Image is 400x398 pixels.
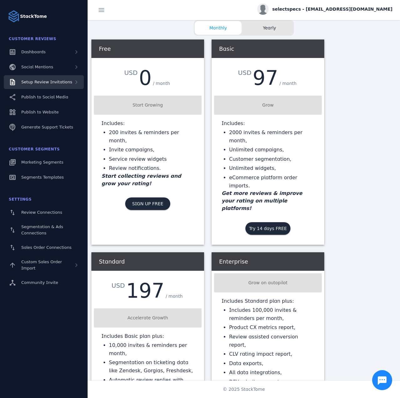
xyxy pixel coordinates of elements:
div: / month [278,79,298,88]
div: 197 [126,281,164,301]
li: 200 invites & reminders per month, [109,128,194,144]
span: Setup Review Invitations [21,80,72,84]
p: Includes Standard plan plus: [222,297,314,305]
span: Free [99,45,111,52]
span: Custom Sales Order Import [21,259,62,270]
a: Segments Templates [4,170,84,184]
span: Community Invite [21,280,58,285]
span: Dashboards [21,50,46,54]
div: Accelerate Growth [96,315,199,321]
span: Review Connections [21,210,62,215]
span: Publish to Social Media [21,95,68,99]
button: selectspecs - [EMAIL_ADDRESS][DOMAIN_NAME] [257,3,392,15]
div: Start Growing [96,102,199,108]
img: profile.jpg [257,3,269,15]
li: Unlimited widgets, [229,164,314,172]
li: 10,000 invites & reminders per month, [109,341,194,357]
li: Segmentation on ticketing data like Zendesk, Gorgias, Freshdesk, [109,359,194,374]
img: Logo image [8,10,20,23]
div: / month [164,292,184,301]
li: Automatic review replies with ChatGPT AI, [109,376,194,392]
a: Publish to Social Media [4,90,84,104]
span: Monthly [195,25,242,31]
li: Invite campaigns, [109,146,194,154]
li: CLV rating impact report, [229,350,314,358]
span: Generate Support Tickets [21,125,73,129]
div: 97 [253,68,278,88]
div: USD [238,68,253,77]
strong: StackTome [20,13,47,20]
a: Generate Support Tickets [4,120,84,134]
div: Grow on autopilot [217,280,319,286]
span: Marketing Segments [21,160,63,165]
span: Yearly [246,25,293,31]
li: Review notifications. [109,164,194,172]
span: © 2025 StackTome [223,386,265,393]
span: Try 14 days FREE [249,226,287,231]
span: Segments Templates [21,175,64,180]
li: eCommerce platform order imports. [229,174,314,190]
li: Unlimited campaigns, [229,146,314,154]
div: Grow [217,102,319,108]
li: Review assisted conversion report, [229,333,314,349]
li: 2000 invites & reminders per month, [229,128,314,144]
div: 0 [139,68,152,88]
span: Standard [99,258,125,265]
li: All data integrations, [229,369,314,377]
span: Customer Reviews [9,37,56,41]
span: Segmentation & Ads Connections [21,224,63,235]
div: USD [124,68,139,77]
p: Includes: [101,120,194,127]
li: Includes 100,000 invites & reminders per month, [229,306,314,322]
a: Publish to Website [4,105,84,119]
span: Sales Order Connections [21,245,71,250]
div: / month [151,79,171,88]
li: Service review widgets [109,155,194,163]
a: Marketing Segments [4,155,84,169]
button: SIGN UP FREE [125,197,170,210]
li: DFY priority support. [229,378,314,386]
span: SIGN UP FREE [132,202,163,206]
span: Enterprise [219,258,248,265]
div: USD [111,281,126,290]
em: Get more reviews & improve your rating on multiple platforms! [222,190,302,211]
p: Includes: [222,120,314,127]
button: Try 14 days FREE [245,222,290,235]
li: Data exports, [229,359,314,368]
span: Settings [9,197,32,202]
a: Sales Order Connections [4,241,84,254]
a: Community Invite [4,276,84,290]
p: Includes Basic plan plus: [101,333,194,340]
li: Customer segmentation, [229,155,314,163]
em: Start collecting reviews and grow your rating! [101,173,181,186]
a: Review Connections [4,206,84,219]
a: Segmentation & Ads Connections [4,221,84,239]
span: Basic [219,45,234,52]
span: Customer Segments [9,147,60,151]
span: Publish to Website [21,110,59,114]
li: Product CX metrics report, [229,323,314,332]
span: Social Mentions [21,65,53,69]
span: selectspecs - [EMAIL_ADDRESS][DOMAIN_NAME] [272,6,392,13]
